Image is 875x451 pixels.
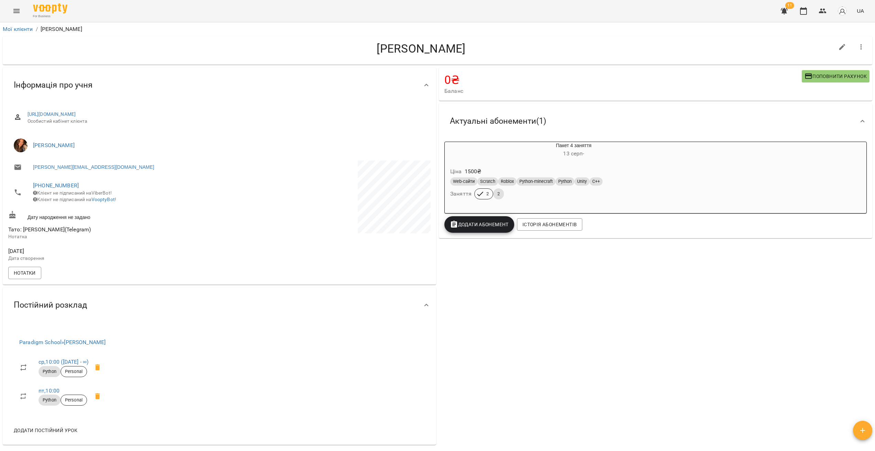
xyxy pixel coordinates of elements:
[33,14,67,19] span: For Business
[91,197,115,202] a: VooptyBot
[465,167,482,176] p: 1500 ₴
[33,142,75,148] a: [PERSON_NAME]
[838,6,847,16] img: avatar_s.png
[33,164,154,170] a: [PERSON_NAME][EMAIL_ADDRESS][DOMAIN_NAME]
[28,111,76,117] a: [URL][DOMAIN_NAME]
[8,3,25,19] button: Menu
[522,220,577,229] span: Історія абонементів
[14,426,77,434] span: Додати постійний урок
[14,269,36,277] span: Нотатки
[444,87,802,95] span: Баланс
[450,116,546,126] span: Актуальні абонементи ( 1 )
[7,209,219,222] div: Дату народження не задано
[444,216,514,233] button: Додати Абонемент
[61,397,87,403] span: Personal
[517,178,555,185] span: Python-minecraft
[450,220,509,229] span: Додати Абонемент
[802,70,869,82] button: Поповнити рахунок
[33,3,67,13] img: Voopty Logo
[563,150,584,157] span: 13 серп -
[445,142,703,158] div: Пакет 4 заняття
[8,233,218,240] p: Нотатка
[8,267,41,279] button: Нотатки
[8,42,834,56] h4: [PERSON_NAME]
[482,191,493,197] span: 2
[804,72,867,80] span: Поповнити рахунок
[33,182,79,189] a: [PHONE_NUMBER]
[14,300,87,310] span: Постійний розклад
[33,197,116,202] span: Клієнт не підписаний на !
[857,7,864,14] span: UA
[36,25,38,33] li: /
[39,397,61,403] span: Python
[39,359,88,365] a: ср,10:00 ([DATE] - ∞)
[517,218,582,231] button: Історія абонементів
[3,26,33,32] a: Мої клієнти
[11,424,80,437] button: Додати постійний урок
[574,178,590,185] span: Unity
[450,189,472,199] h6: Заняття
[19,339,106,345] a: Paradigm School»[PERSON_NAME]
[450,167,462,176] h6: Ціна
[14,139,28,152] img: Беліменко Вікторія Віталіївна
[555,178,574,185] span: Python
[498,178,517,185] span: Roblox
[33,190,112,196] span: Клієнт не підписаний на ViberBot!
[3,287,436,323] div: Постійний розклад
[61,368,87,375] span: Personal
[477,178,498,185] span: Scratch
[89,359,106,376] span: Видалити приватний урок Беліменко Вікторія ср 10:00 клієнта Лебедєв Георгій
[3,67,436,103] div: Інформація про учня
[3,25,872,33] nav: breadcrumb
[445,142,703,208] button: Пакет 4 заняття13 серп- Ціна1500₴Web-сайтиScratchRobloxPython-minecraftPythonUnityC++Заняття22
[28,118,425,125] span: Особистий кабінет клієнта
[439,103,872,139] div: Актуальні абонементи(1)
[89,388,106,405] span: Видалити приватний урок Беліменко Вікторія пт 10:00 клієнта Лебедєв Георгій
[450,178,477,185] span: Web-сайти
[14,80,93,90] span: Інформація про учня
[854,4,867,17] button: UA
[785,2,794,9] span: 11
[39,387,60,394] a: пт,10:00
[8,226,91,233] span: Тато: [PERSON_NAME](Telegram)
[8,255,218,262] p: Дата створення
[590,178,603,185] span: C++
[41,25,82,33] p: [PERSON_NAME]
[39,368,61,375] span: Python
[8,247,218,255] span: [DATE]
[444,73,802,87] h4: 0 ₴
[493,191,504,197] span: 2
